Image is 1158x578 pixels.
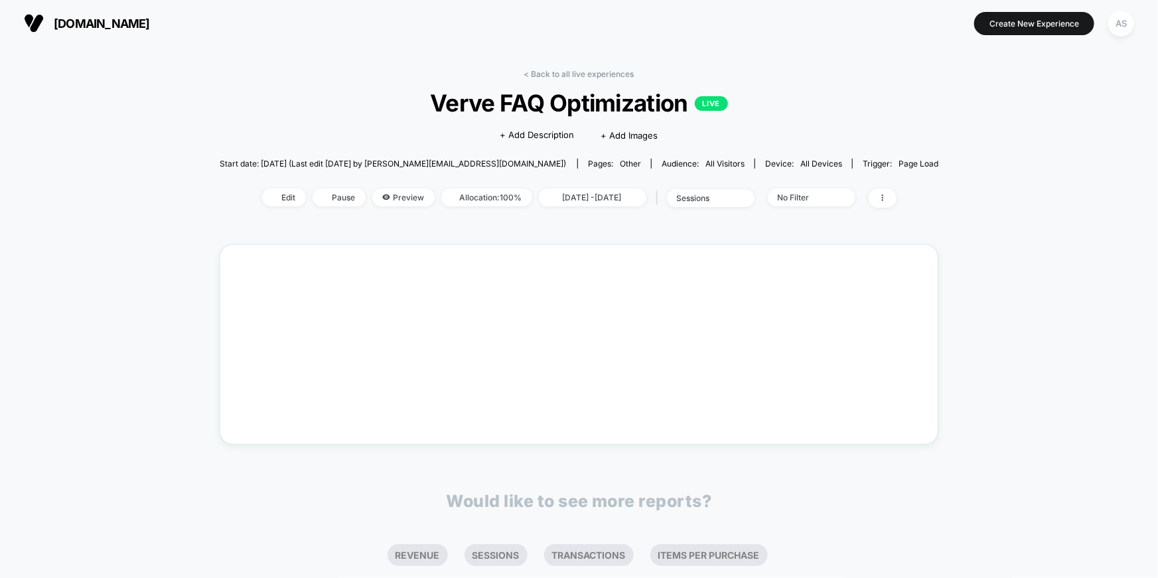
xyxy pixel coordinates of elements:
span: Pause [313,188,366,206]
li: Sessions [465,544,528,566]
img: Visually logo [24,13,44,33]
button: AS [1104,10,1138,37]
span: | [653,188,667,208]
span: + Add Images [601,130,658,141]
div: sessions [677,193,730,203]
span: Edit [262,188,306,206]
span: all devices [800,159,842,169]
span: + Add Description [500,129,575,142]
li: Items Per Purchase [650,544,768,566]
span: Page Load [899,159,938,169]
div: No Filter [778,192,831,202]
button: [DOMAIN_NAME] [20,13,154,34]
span: [DATE] - [DATE] [539,188,646,206]
span: other [620,159,641,169]
span: Start date: [DATE] (Last edit [DATE] by [PERSON_NAME][EMAIL_ADDRESS][DOMAIN_NAME]) [220,159,566,169]
p: LIVE [695,96,728,111]
li: Revenue [388,544,448,566]
div: Audience: [662,159,745,169]
button: Create New Experience [974,12,1094,35]
p: Would like to see more reports? [447,491,712,511]
div: Trigger: [863,159,938,169]
span: All Visitors [705,159,745,169]
span: Device: [755,159,852,169]
span: Allocation: 100% [441,188,532,206]
a: < Back to all live experiences [524,69,634,79]
span: [DOMAIN_NAME] [54,17,150,31]
div: AS [1108,11,1134,36]
span: Preview [372,188,435,206]
span: Verve FAQ Optimization [255,89,903,117]
li: Transactions [544,544,634,566]
div: Pages: [588,159,641,169]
